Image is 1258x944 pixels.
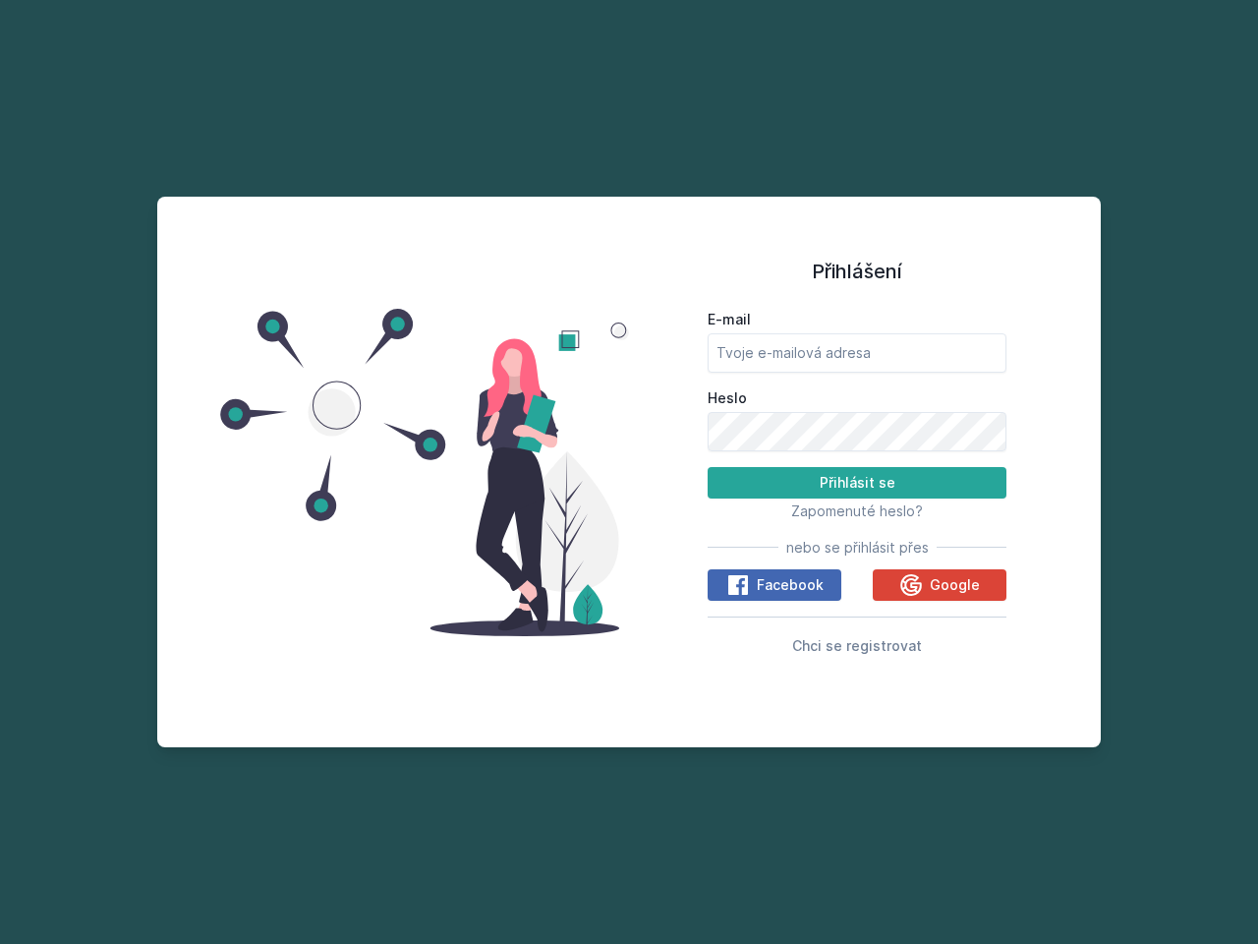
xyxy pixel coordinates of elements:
span: nebo se přihlásit přes [786,538,929,558]
button: Google [873,569,1006,601]
span: Facebook [757,575,824,595]
label: Heslo [708,388,1006,408]
span: Chci se registrovat [792,637,922,654]
button: Facebook [708,569,841,601]
label: E-mail [708,310,1006,329]
span: Google [930,575,980,595]
input: Tvoje e-mailová adresa [708,333,1006,373]
button: Chci se registrovat [792,633,922,657]
button: Přihlásit se [708,467,1006,499]
h1: Přihlášení [708,257,1006,286]
span: Zapomenuté heslo? [791,502,923,519]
